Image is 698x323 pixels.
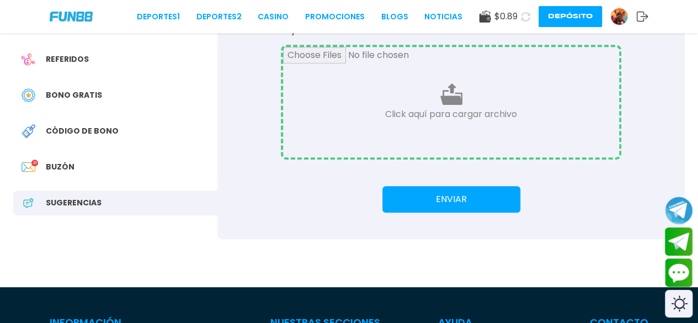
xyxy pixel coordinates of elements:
img: App Feedback [22,196,35,210]
a: CASINO [258,11,289,23]
span: Referidos [46,54,89,65]
a: App FeedbackSugerencias [13,190,217,215]
p: 31 [31,160,38,166]
a: InboxBuzón31 [13,155,217,179]
img: Avatar [611,8,627,25]
a: Redeem BonusCódigo de bono [13,119,217,144]
a: Avatar [610,8,636,25]
a: Deportes2 [196,11,242,23]
img: Referral [22,52,35,66]
button: Contact customer service [665,258,692,287]
a: Free BonusBono Gratis [13,83,217,108]
button: Depósito [539,6,602,27]
span: Bono Gratis [46,89,102,101]
img: Redeem Bonus [22,124,35,138]
button: Join telegram [665,227,692,256]
button: Join telegram channel [665,196,692,225]
img: Free Bonus [22,88,35,102]
img: Company Logo [50,12,93,21]
a: Promociones [305,11,365,23]
div: Switch theme [665,290,692,317]
a: ReferralReferidos [13,47,217,72]
span: $ 0.89 [494,10,518,23]
span: Buzón [46,161,74,173]
button: Enviar [382,186,520,213]
span: Código de bono [46,125,119,137]
span: Sugerencias [46,197,102,209]
img: Inbox [22,160,35,174]
a: NOTICIAS [424,11,462,23]
a: Deportes1 [137,11,180,23]
a: BLOGS [381,11,408,23]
